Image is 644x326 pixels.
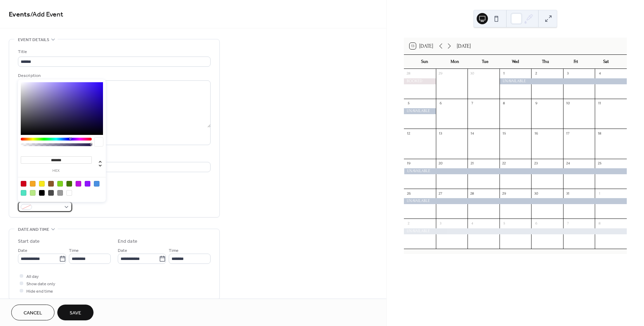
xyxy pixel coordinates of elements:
span: Date [118,247,127,254]
div: #7ED321 [57,181,63,187]
div: #50E3C2 [21,190,26,196]
div: 9 [533,101,539,106]
div: 14 [470,131,475,136]
div: 15 [502,131,507,136]
span: Time [69,247,79,254]
div: 26 [406,191,411,196]
div: 25 [597,161,602,166]
div: 6 [438,101,443,106]
div: 28 [470,191,475,196]
div: 27 [438,191,443,196]
div: #9B9B9B [57,190,63,196]
div: 31 [565,191,571,196]
div: 30 [533,191,539,196]
div: 2 [406,221,411,226]
div: 7 [470,101,475,106]
div: #BD10E0 [76,181,81,187]
div: 16 [533,131,539,136]
div: #B8E986 [30,190,36,196]
div: #8B572A [48,181,54,187]
span: Event details [18,36,49,44]
div: 6 [533,221,539,226]
div: 28 [406,71,411,76]
span: All day [26,273,39,280]
div: 1 [597,191,602,196]
div: 21 [470,161,475,166]
div: 1 [502,71,507,76]
div: 29 [502,191,507,196]
div: 29 [438,71,443,76]
div: 11 [597,101,602,106]
div: Title [18,48,209,56]
div: UNAVAILABLE [500,78,627,84]
div: 17 [565,131,571,136]
div: 8 [502,101,507,106]
span: Time [169,247,179,254]
div: #F8E71C [39,181,45,187]
div: Thu [530,55,561,69]
div: 20 [438,161,443,166]
div: [DATE] [457,42,471,50]
a: Events [9,8,30,21]
div: Location [18,154,209,161]
span: / Add Event [30,8,63,21]
span: Hide end time [26,288,53,295]
div: 23 [533,161,539,166]
div: #9013FE [85,181,90,187]
div: UNAVAILABLE [404,168,627,174]
div: Fri [561,55,591,69]
div: End date [118,238,137,245]
div: 12 [406,131,411,136]
span: Cancel [24,309,42,317]
button: Save [57,305,94,320]
div: 30 [470,71,475,76]
span: Show date only [26,280,55,288]
div: Mon [440,55,470,69]
div: 3 [438,221,443,226]
div: Sat [591,55,621,69]
div: Wed [500,55,530,69]
div: Sun [410,55,440,69]
span: Date and time [18,226,49,233]
div: #000000 [39,190,45,196]
div: UNAVAILABLE [404,228,627,234]
span: Save [70,309,81,317]
div: #FFFFFF [66,190,72,196]
div: 3 [565,71,571,76]
label: hex [21,169,92,173]
div: #D0021B [21,181,26,187]
button: Cancel [11,305,54,320]
div: Description [18,72,209,79]
div: 22 [502,161,507,166]
div: 7 [565,221,571,226]
div: UNAVAILABLE [404,198,627,204]
div: 4 [470,221,475,226]
div: 18 [597,131,602,136]
div: #F5A623 [30,181,36,187]
div: Start date [18,238,40,245]
div: 8 [597,221,602,226]
div: 13 [438,131,443,136]
div: #4A4A4A [48,190,54,196]
div: #4A90E2 [94,181,99,187]
div: BOOKED [404,78,436,84]
div: 10 [565,101,571,106]
span: Date [18,247,27,254]
div: #417505 [66,181,72,187]
div: 4 [597,71,602,76]
div: 5 [502,221,507,226]
div: 19 [406,161,411,166]
button: 13[DATE] [407,41,436,51]
div: 5 [406,101,411,106]
div: UNAVAILABLE [404,108,436,114]
div: 24 [565,161,571,166]
div: Tue [470,55,500,69]
div: 2 [533,71,539,76]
